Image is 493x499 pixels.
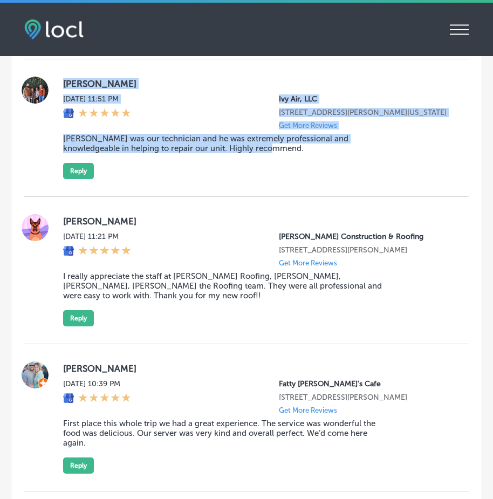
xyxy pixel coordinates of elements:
label: [DATE] 10:39 PM [63,379,131,388]
label: [PERSON_NAME] [63,78,451,89]
p: 777 E Merritt Island Cswy Ste 314 [279,245,451,255]
blockquote: I really appreciate the staff at [PERSON_NAME] Roofing, [PERSON_NAME], [PERSON_NAME], [PERSON_NAM... [63,271,384,300]
button: Reply [63,163,94,179]
p: Get More Reviews [279,406,337,414]
label: [DATE] 11:21 PM [63,232,131,241]
label: [PERSON_NAME] [63,216,451,227]
div: 5 Stars [78,393,131,405]
button: Reply [63,457,94,474]
p: Ivy Air, LLC [279,94,451,104]
p: Fatty Patty's Cafe [279,379,451,388]
label: [PERSON_NAME] [63,363,451,374]
div: 5 Stars [78,108,131,120]
p: Get More Reviews [279,121,337,129]
p: 2838 Farm to Market Road [279,108,451,117]
button: Reply [63,310,94,326]
img: fda3e92497d09a02dc62c9cd864e3231.png [24,19,84,39]
blockquote: First place this whole trip we had a great experience. The service was wonderful the food was del... [63,419,384,448]
p: 948 Thomas Dr [279,393,451,402]
blockquote: [PERSON_NAME] was our technician and he was extremely professional and knowledgeable in helping t... [63,134,384,153]
div: 5 Stars [78,245,131,257]
label: [DATE] 11:51 PM [63,94,131,104]
p: Wiedmann Construction & Roofing [279,232,451,241]
p: Get More Reviews [279,259,337,267]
